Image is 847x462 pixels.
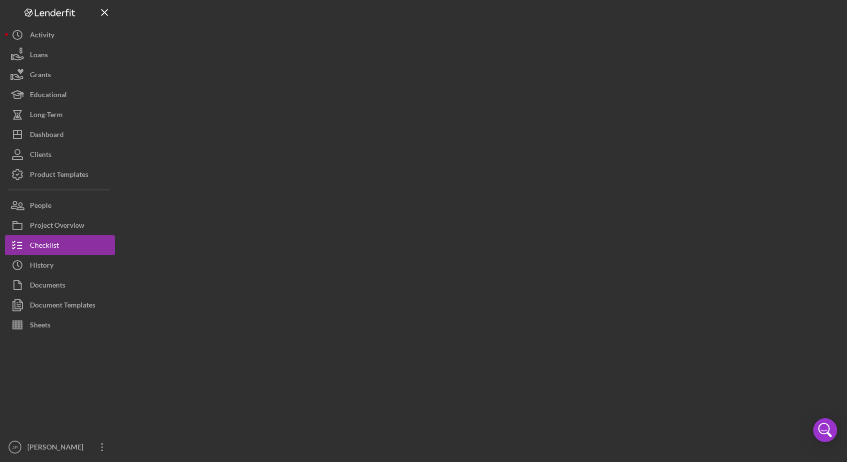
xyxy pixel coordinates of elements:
button: JP[PERSON_NAME] [5,437,115,457]
button: Clients [5,145,115,164]
div: Checklist [30,235,59,258]
div: Open Intercom Messenger [813,418,837,442]
div: Sheets [30,315,50,337]
button: Documents [5,275,115,295]
button: Document Templates [5,295,115,315]
div: Loans [30,45,48,67]
div: People [30,195,51,218]
button: People [5,195,115,215]
div: [PERSON_NAME] [25,437,90,460]
div: Activity [30,25,54,47]
button: Educational [5,85,115,105]
div: Grants [30,65,51,87]
div: Dashboard [30,125,64,147]
div: Clients [30,145,51,167]
div: Documents [30,275,65,298]
div: Educational [30,85,67,107]
div: History [30,255,53,278]
button: Long-Term [5,105,115,125]
div: Project Overview [30,215,84,238]
button: History [5,255,115,275]
div: Product Templates [30,164,88,187]
button: Project Overview [5,215,115,235]
button: Dashboard [5,125,115,145]
div: Long-Term [30,105,63,127]
button: Grants [5,65,115,85]
button: Checklist [5,235,115,255]
button: Sheets [5,315,115,335]
div: Document Templates [30,295,95,317]
button: Product Templates [5,164,115,184]
text: JP [12,445,17,450]
button: Activity [5,25,115,45]
button: Loans [5,45,115,65]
